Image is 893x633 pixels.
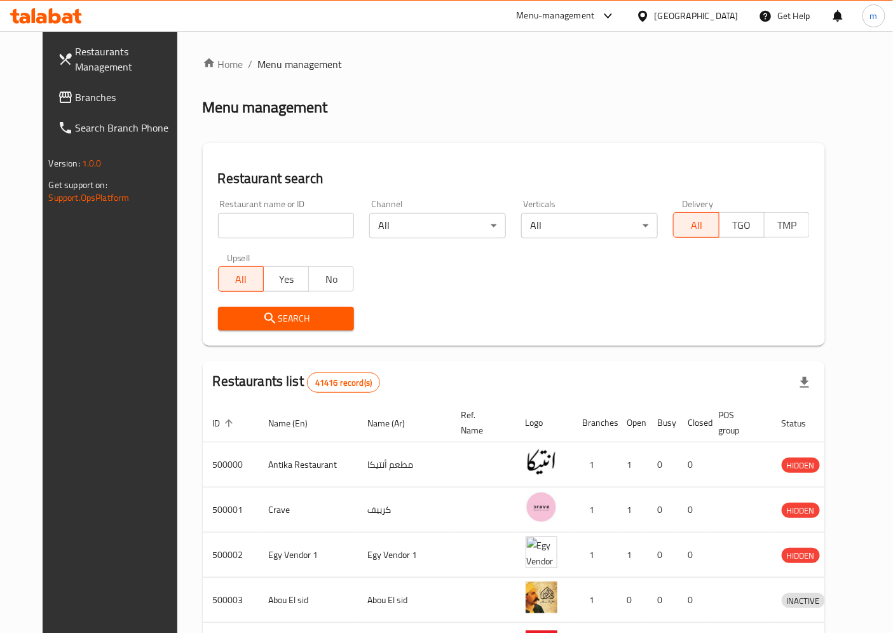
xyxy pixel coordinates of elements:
[218,169,810,188] h2: Restaurant search
[82,155,102,172] span: 1.0.0
[526,491,557,523] img: Crave
[258,57,343,72] span: Menu management
[617,404,648,442] th: Open
[526,536,557,568] img: Egy Vendor 1
[213,372,381,393] h2: Restaurants list
[678,487,709,533] td: 0
[307,372,380,393] div: Total records count
[648,578,678,623] td: 0
[368,416,422,431] span: Name (Ar)
[203,57,826,72] nav: breadcrumb
[655,9,739,23] div: [GEOGRAPHIC_DATA]
[725,216,760,235] span: TGO
[203,57,243,72] a: Home
[770,216,805,235] span: TMP
[719,407,756,438] span: POS group
[314,270,349,289] span: No
[782,548,820,563] span: HIDDEN
[648,487,678,533] td: 0
[648,442,678,487] td: 0
[263,266,309,292] button: Yes
[218,266,264,292] button: All
[369,213,506,238] div: All
[526,446,557,478] img: Antika Restaurant
[573,442,617,487] td: 1
[259,578,358,623] td: Abou El sid
[203,442,259,487] td: 500000
[782,503,820,518] span: HIDDEN
[269,270,304,289] span: Yes
[203,533,259,578] td: 500002
[461,407,500,438] span: Ref. Name
[648,533,678,578] td: 0
[648,404,678,442] th: Busy
[764,212,810,238] button: TMP
[678,442,709,487] td: 0
[203,97,328,118] h2: Menu management
[308,266,354,292] button: No
[782,594,825,608] span: INACTIVE
[358,578,451,623] td: Abou El sid
[259,442,358,487] td: Antika Restaurant
[782,458,820,473] span: HIDDEN
[48,112,192,143] a: Search Branch Phone
[358,533,451,578] td: Egy Vendor 1
[870,9,878,23] span: m
[682,200,714,208] label: Delivery
[213,416,237,431] span: ID
[617,442,648,487] td: 1
[673,212,719,238] button: All
[48,36,192,82] a: Restaurants Management
[526,582,557,613] img: Abou El sid
[48,82,192,112] a: Branches
[358,442,451,487] td: مطعم أنتيكا
[678,404,709,442] th: Closed
[259,487,358,533] td: Crave
[218,307,355,330] button: Search
[228,311,344,327] span: Search
[573,578,617,623] td: 1
[617,533,648,578] td: 1
[49,155,80,172] span: Version:
[678,533,709,578] td: 0
[678,578,709,623] td: 0
[679,216,714,235] span: All
[203,578,259,623] td: 500003
[515,404,573,442] th: Logo
[49,177,107,193] span: Get support on:
[617,578,648,623] td: 0
[224,270,259,289] span: All
[782,458,820,473] div: HIDDEN
[517,8,595,24] div: Menu-management
[358,487,451,533] td: كرييف
[269,416,325,431] span: Name (En)
[617,487,648,533] td: 1
[218,213,355,238] input: Search for restaurant name or ID..
[573,404,617,442] th: Branches
[76,90,182,105] span: Branches
[227,254,250,262] label: Upsell
[49,189,130,206] a: Support.OpsPlatform
[259,533,358,578] td: Egy Vendor 1
[203,487,259,533] td: 500001
[76,120,182,135] span: Search Branch Phone
[308,377,379,389] span: 41416 record(s)
[249,57,253,72] li: /
[573,533,617,578] td: 1
[782,416,823,431] span: Status
[719,212,765,238] button: TGO
[521,213,658,238] div: All
[76,44,182,74] span: Restaurants Management
[573,487,617,533] td: 1
[789,367,820,398] div: Export file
